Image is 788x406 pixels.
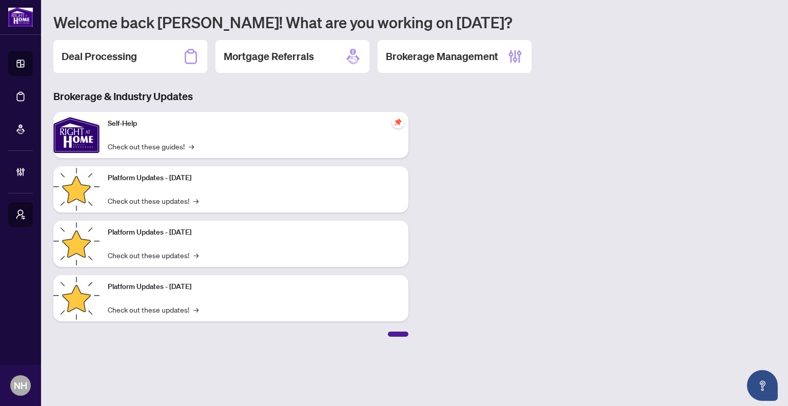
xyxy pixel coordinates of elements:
[386,49,498,64] h2: Brokerage Management
[8,8,33,27] img: logo
[62,49,137,64] h2: Deal Processing
[53,12,776,32] h1: Welcome back [PERSON_NAME]! What are you working on [DATE]?
[108,195,199,206] a: Check out these updates!→
[15,209,26,220] span: user-switch
[108,281,400,293] p: Platform Updates - [DATE]
[108,227,400,238] p: Platform Updates - [DATE]
[193,195,199,206] span: →
[53,112,100,158] img: Self-Help
[108,118,400,129] p: Self-Help
[108,249,199,261] a: Check out these updates!→
[53,275,100,321] img: Platform Updates - June 23, 2025
[108,141,194,152] a: Check out these guides!→
[224,49,314,64] h2: Mortgage Referrals
[14,378,27,393] span: NH
[53,166,100,212] img: Platform Updates - July 21, 2025
[53,221,100,267] img: Platform Updates - July 8, 2025
[193,249,199,261] span: →
[108,172,400,184] p: Platform Updates - [DATE]
[108,304,199,315] a: Check out these updates!→
[747,370,778,401] button: Open asap
[392,116,404,128] span: pushpin
[193,304,199,315] span: →
[53,89,408,104] h3: Brokerage & Industry Updates
[189,141,194,152] span: →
